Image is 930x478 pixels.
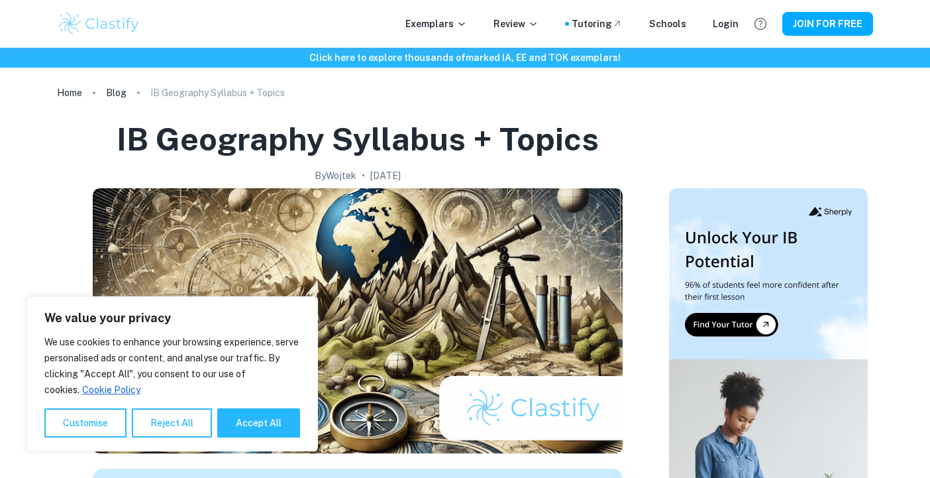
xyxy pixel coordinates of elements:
a: Schools [649,17,686,31]
button: Customise [44,408,127,438]
p: We value your privacy [44,310,300,326]
button: Accept All [217,408,300,438]
button: JOIN FOR FREE [782,12,873,36]
img: IB Geography Syllabus + Topics cover image [93,188,623,453]
h2: By Wojtek [315,168,356,183]
a: Cookie Policy [81,384,141,396]
h1: IB Geography Syllabus + Topics [117,118,599,160]
p: Review [493,17,539,31]
a: Login [713,17,739,31]
p: We use cookies to enhance your browsing experience, serve personalised ads or content, and analys... [44,334,300,398]
p: IB Geography Syllabus + Topics [150,86,285,100]
a: Tutoring [572,17,623,31]
p: • [362,168,365,183]
p: Exemplars [405,17,467,31]
img: Clastify logo [57,11,141,37]
h2: [DATE] [370,168,401,183]
div: We value your privacy [26,296,318,451]
a: Home [57,84,82,102]
a: Blog [106,84,127,102]
h6: Click here to explore thousands of marked IA, EE and TOK exemplars ! [3,50,927,65]
button: Help and Feedback [749,13,772,35]
button: Reject All [132,408,212,438]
